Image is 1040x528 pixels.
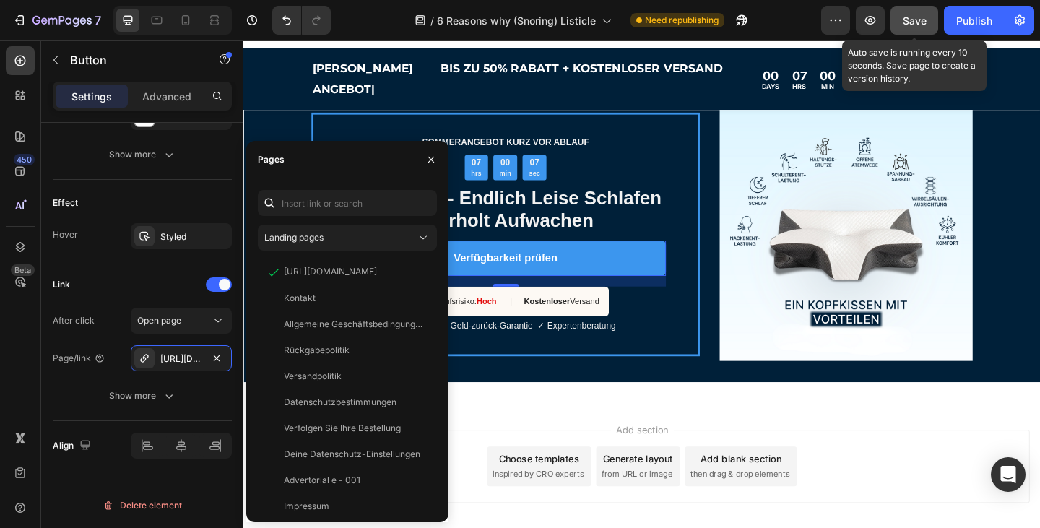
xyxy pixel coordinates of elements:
div: 450 [14,154,35,165]
p: HRS [597,47,613,54]
p: Verfügbarkeit prüfen [228,230,341,245]
div: [URL][DOMAIN_NAME] [160,352,202,365]
div: 00 [278,128,291,140]
button: Show more [53,142,232,168]
span: inspired by CRO experts [271,466,370,479]
div: 06 [658,30,675,47]
div: Add blank section [497,448,585,463]
div: Beta [11,264,35,276]
strong: Kostenloser [305,279,355,289]
button: 7 [6,6,108,35]
p: DAYS [564,47,584,54]
div: Impressum [284,500,329,513]
div: Align [53,436,94,456]
h2: Rich Text Editor. Editing area: main [110,158,459,209]
span: Save [903,14,927,27]
div: After click [53,314,95,327]
strong: SOMMERANGEBOT KURZ VOR ABLAUF [194,105,376,116]
div: Advertorial e - 001 [284,474,360,487]
div: Deine Datenschutz-Einstellungen [284,448,420,461]
p: Advanced [142,89,191,104]
div: [URL][DOMAIN_NAME] [284,265,377,278]
div: Rückgabepolitik [284,344,350,357]
div: Versandpolitik [284,370,342,383]
div: Publish [956,13,992,28]
div: 07 [311,128,323,140]
p: SEC [658,47,675,54]
div: Delete element [103,497,182,514]
p: ⁠⁠⁠⁠⁠⁠⁠ [112,160,458,208]
div: Datenschutzbestimmungen [284,396,396,409]
div: Choose templates [278,448,365,463]
div: Open Intercom Messenger [991,457,1026,492]
div: Show more [109,147,176,162]
div: Page/link [53,352,105,365]
div: Show more [109,389,176,403]
p: sec [311,140,323,150]
img: gempages_553352621935559842-da949b21-08aa-4287-90fe-611847477694.png [518,74,793,349]
p: Versand [305,279,386,290]
button: Delete element [53,494,232,517]
p: MIN [627,47,644,54]
strong: CuroSleep - Endlich Leise Schlafen & Erholt Aufwachen [116,160,455,207]
div: Effect [53,196,78,209]
button: Show more [53,383,232,409]
iframe: Design area [243,40,1040,528]
span: 6 Reasons why (Snoring) Listicle [437,13,596,28]
p: Button [70,51,193,69]
div: Generate layout [391,448,467,463]
span: from URL or image [389,466,467,479]
button: Save [890,6,938,35]
div: Styled [160,230,228,243]
p: Settings [71,89,112,104]
p: 7 [95,12,101,29]
span: Landing pages [264,232,324,243]
button: Landing pages [258,225,437,251]
div: 07 [247,128,259,140]
span: Need republishing [645,14,719,27]
span: Open page [137,315,181,326]
button: Open page [131,308,232,334]
div: Hover [53,228,78,241]
button: Publish [944,6,1005,35]
div: Allgemeine Geschäftsbedingungen [284,318,422,331]
div: Link [53,278,70,291]
span: Add section [399,416,468,431]
strong: Hoch [253,279,275,289]
div: 00 [627,30,644,47]
span: / [430,13,434,28]
div: 07 [597,30,613,47]
input: Insert link or search [258,190,437,216]
div: Kontakt [284,292,316,305]
div: Undo/Redo [272,6,331,35]
div: Verfolgen Sie Ihre Bestellung [284,422,401,435]
div: Button [129,198,161,211]
a: Verfügbarkeit prüfen [110,218,459,256]
p: Ausverkaufsrisiko: [183,279,274,290]
p: hrs [247,140,259,150]
p: ✓ 100 Nächte Geld-zurück-Garantie ✓ Expertenberatung [110,305,458,317]
span: then drag & drop elements [486,466,594,479]
p: min [278,140,291,150]
div: Pages [258,153,285,166]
